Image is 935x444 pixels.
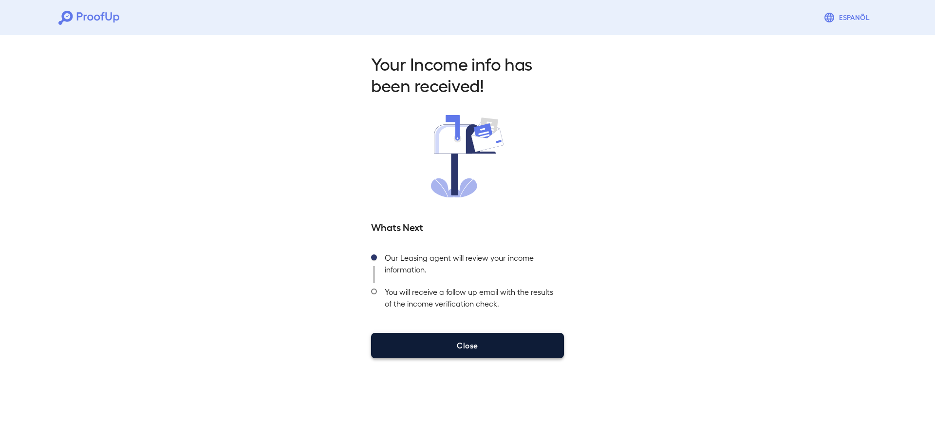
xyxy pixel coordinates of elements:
button: Espanõl [820,8,877,27]
h2: Your Income info has been received! [371,53,564,96]
div: Our Leasing agent will review your income information. [377,249,564,283]
div: You will receive a follow up email with the results of the income verification check. [377,283,564,317]
img: received.svg [431,115,504,197]
h5: Whats Next [371,220,564,233]
button: Close [371,333,564,358]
